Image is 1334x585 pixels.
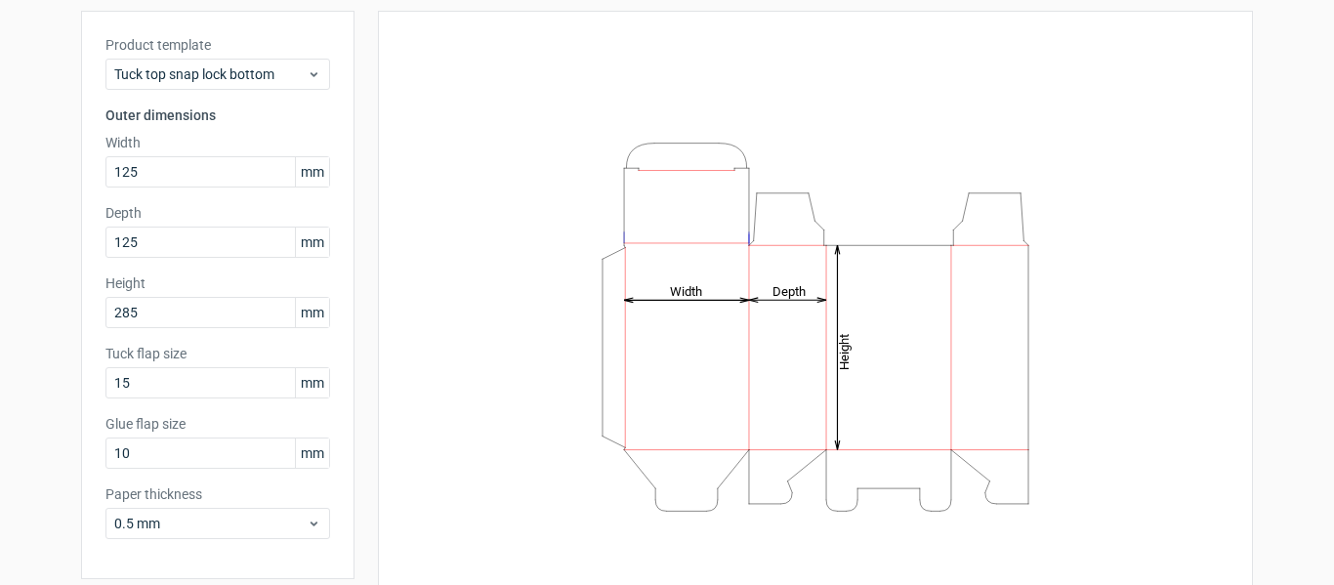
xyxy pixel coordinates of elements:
label: Product template [105,35,330,55]
span: 0.5 mm [114,514,307,533]
tspan: Width [670,283,702,298]
span: mm [295,298,329,327]
label: Height [105,273,330,293]
label: Depth [105,203,330,223]
label: Glue flap size [105,414,330,434]
h3: Outer dimensions [105,105,330,125]
label: Paper thickness [105,484,330,504]
span: mm [295,228,329,257]
label: Width [105,133,330,152]
span: mm [295,368,329,397]
span: Tuck top snap lock bottom [114,64,307,84]
span: mm [295,439,329,468]
span: mm [295,157,329,187]
label: Tuck flap size [105,344,330,363]
tspan: Height [837,333,852,369]
tspan: Depth [772,283,806,298]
